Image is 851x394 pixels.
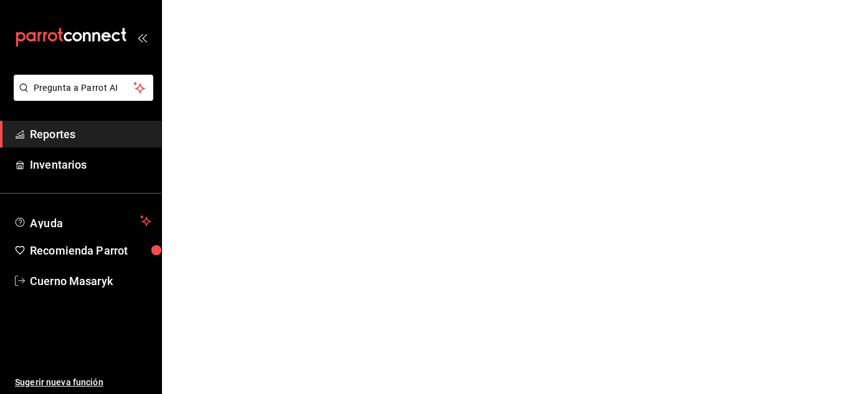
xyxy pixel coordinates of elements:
span: Cuerno Masaryk [30,273,151,289]
span: Sugerir nueva función [15,376,151,389]
span: Recomienda Parrot [30,242,151,259]
span: Inventarios [30,156,151,173]
button: Pregunta a Parrot AI [14,75,153,101]
span: Pregunta a Parrot AI [34,82,134,95]
a: Pregunta a Parrot AI [9,90,153,103]
span: Reportes [30,126,151,143]
button: open_drawer_menu [137,32,147,42]
span: Ayuda [30,213,135,228]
